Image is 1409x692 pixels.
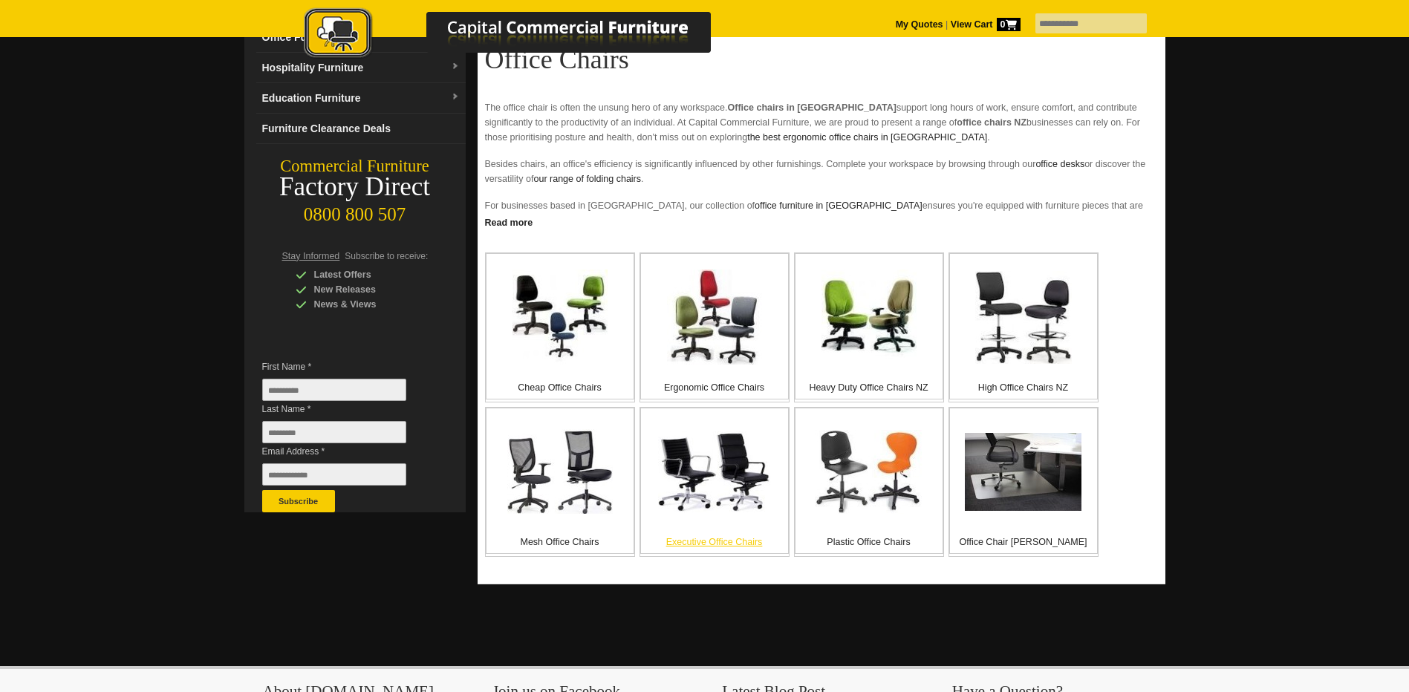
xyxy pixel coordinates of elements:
[641,380,788,395] p: Ergonomic Office Chairs
[262,402,429,417] span: Last Name *
[256,22,466,53] a: Office Furnituredropdown
[896,19,943,30] a: My Quotes
[485,407,635,557] a: Mesh Office Chairs Mesh Office Chairs
[263,7,783,62] img: Capital Commercial Furniture Logo
[795,380,943,395] p: Heavy Duty Office Chairs NZ
[262,359,429,374] span: First Name *
[534,174,642,184] a: our range of folding chairs
[997,18,1021,31] span: 0
[485,100,1158,145] p: The office chair is often the unsung hero of any workspace. support long hours of work, ensure co...
[262,421,406,443] input: Last Name *
[451,93,460,102] img: dropdown
[244,177,466,198] div: Factory Direct
[487,380,634,395] p: Cheap Office Chairs
[256,53,466,83] a: Hospitality Furnituredropdown
[487,535,634,549] p: Mesh Office Chairs
[950,535,1097,549] p: Office Chair [PERSON_NAME]
[485,198,1158,243] p: For businesses based in [GEOGRAPHIC_DATA], our collection of ensures you're equipped with furnitu...
[263,7,783,66] a: Capital Commercial Furniture Logo
[975,271,1072,364] img: High Office Chairs NZ
[256,114,466,144] a: Furniture Clearance Deals
[640,407,790,557] a: Executive Office Chairs Executive Office Chairs
[512,270,608,365] img: Cheap Office Chairs
[244,156,466,177] div: Commercial Furniture
[296,267,437,282] div: Latest Offers
[658,431,770,512] img: Executive Office Chairs
[948,252,1099,402] a: High Office Chairs NZ High Office Chairs NZ
[794,407,944,557] a: Plastic Office Chairs Plastic Office Chairs
[478,212,1165,230] a: Click to read more
[950,380,1097,395] p: High Office Chairs NZ
[641,535,788,549] p: Executive Office Chairs
[755,200,922,211] a: office furniture in [GEOGRAPHIC_DATA]
[640,252,790,402] a: Ergonomic Office Chairs Ergonomic Office Chairs
[345,251,428,261] span: Subscribe to receive:
[262,379,406,401] input: First Name *
[485,157,1158,186] p: Besides chairs, an office's efficiency is significantly influenced by other furnishings. Complete...
[485,45,1158,74] h1: Office Chairs
[794,252,944,402] a: Heavy Duty Office Chairs NZ Heavy Duty Office Chairs NZ
[262,490,335,512] button: Subscribe
[282,251,340,261] span: Stay Informed
[507,429,613,514] img: Mesh Office Chairs
[262,463,406,486] input: Email Address *
[1035,159,1084,169] a: office desks
[795,535,943,549] p: Plastic Office Chairs
[296,297,437,312] div: News & Views
[244,197,466,225] div: 0800 800 507
[815,430,922,514] img: Plastic Office Chairs
[485,252,635,402] a: Cheap Office Chairs Cheap Office Chairs
[965,433,1081,511] img: Office Chair Mats
[728,102,897,113] strong: Office chairs in [GEOGRAPHIC_DATA]
[667,270,762,365] img: Ergonomic Office Chairs
[262,444,429,459] span: Email Address *
[296,282,437,297] div: New Releases
[256,83,466,114] a: Education Furnituredropdown
[951,19,1021,30] strong: View Cart
[948,407,1099,557] a: Office Chair Mats Office Chair [PERSON_NAME]
[747,132,987,143] a: the best ergonomic office chairs in [GEOGRAPHIC_DATA]
[948,19,1020,30] a: View Cart0
[957,117,1026,128] strong: office chairs NZ
[821,270,917,365] img: Heavy Duty Office Chairs NZ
